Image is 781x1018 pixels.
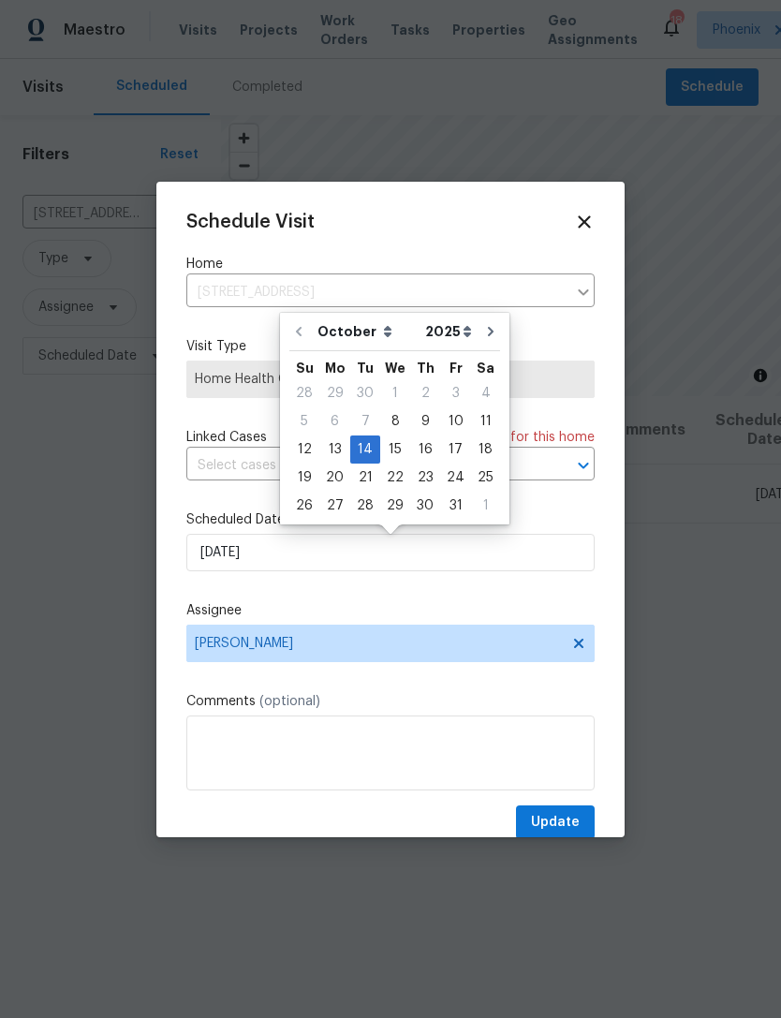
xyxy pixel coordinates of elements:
[319,435,350,464] div: Mon Oct 13 2025
[471,493,500,519] div: 1
[186,428,267,447] span: Linked Cases
[574,212,595,232] span: Close
[186,451,542,480] input: Select cases
[350,465,380,491] div: 21
[440,492,471,520] div: Fri Oct 31 2025
[440,436,471,463] div: 17
[380,492,410,520] div: Wed Oct 29 2025
[570,452,597,479] button: Open
[195,370,586,389] span: Home Health Checkup
[410,436,440,463] div: 16
[471,465,500,491] div: 25
[319,407,350,435] div: Mon Oct 06 2025
[289,493,319,519] div: 26
[440,408,471,435] div: 10
[186,601,595,620] label: Assignee
[471,435,500,464] div: Sat Oct 18 2025
[319,465,350,491] div: 20
[380,464,410,492] div: Wed Oct 22 2025
[350,464,380,492] div: Tue Oct 21 2025
[410,380,440,406] div: 2
[319,436,350,463] div: 13
[380,465,410,491] div: 22
[531,811,580,834] span: Update
[410,408,440,435] div: 9
[440,380,471,406] div: 3
[380,493,410,519] div: 29
[357,361,374,375] abbr: Tuesday
[296,361,314,375] abbr: Sunday
[410,407,440,435] div: Thu Oct 09 2025
[350,380,380,406] div: 30
[516,805,595,840] button: Update
[313,317,420,346] select: Month
[289,436,319,463] div: 12
[440,407,471,435] div: Fri Oct 10 2025
[380,407,410,435] div: Wed Oct 08 2025
[289,408,319,435] div: 5
[440,464,471,492] div: Fri Oct 24 2025
[186,213,315,231] span: Schedule Visit
[289,465,319,491] div: 19
[420,317,477,346] select: Year
[289,492,319,520] div: Sun Oct 26 2025
[186,337,595,356] label: Visit Type
[186,692,595,711] label: Comments
[471,492,500,520] div: Sat Nov 01 2025
[319,464,350,492] div: Mon Oct 20 2025
[440,493,471,519] div: 31
[477,361,494,375] abbr: Saturday
[410,465,440,491] div: 23
[477,313,505,350] button: Go to next month
[350,379,380,407] div: Tue Sep 30 2025
[319,493,350,519] div: 27
[289,464,319,492] div: Sun Oct 19 2025
[440,379,471,407] div: Fri Oct 03 2025
[325,361,346,375] abbr: Monday
[410,464,440,492] div: Thu Oct 23 2025
[449,361,463,375] abbr: Friday
[186,278,567,307] input: Enter in an address
[195,636,562,651] span: [PERSON_NAME]
[471,464,500,492] div: Sat Oct 25 2025
[471,407,500,435] div: Sat Oct 11 2025
[410,379,440,407] div: Thu Oct 02 2025
[289,380,319,406] div: 28
[350,408,380,435] div: 7
[289,407,319,435] div: Sun Oct 05 2025
[350,493,380,519] div: 28
[319,380,350,406] div: 29
[285,313,313,350] button: Go to previous month
[319,379,350,407] div: Mon Sep 29 2025
[471,436,500,463] div: 18
[380,380,410,406] div: 1
[380,408,410,435] div: 8
[289,435,319,464] div: Sun Oct 12 2025
[350,435,380,464] div: Tue Oct 14 2025
[186,510,595,529] label: Scheduled Date
[410,493,440,519] div: 30
[350,407,380,435] div: Tue Oct 07 2025
[319,492,350,520] div: Mon Oct 27 2025
[380,379,410,407] div: Wed Oct 01 2025
[471,380,500,406] div: 4
[319,408,350,435] div: 6
[350,436,380,463] div: 14
[440,435,471,464] div: Fri Oct 17 2025
[417,361,435,375] abbr: Thursday
[410,492,440,520] div: Thu Oct 30 2025
[410,435,440,464] div: Thu Oct 16 2025
[471,379,500,407] div: Sat Oct 04 2025
[259,695,320,708] span: (optional)
[471,408,500,435] div: 11
[380,435,410,464] div: Wed Oct 15 2025
[186,255,595,273] label: Home
[186,534,595,571] input: M/D/YYYY
[289,379,319,407] div: Sun Sep 28 2025
[440,465,471,491] div: 24
[350,492,380,520] div: Tue Oct 28 2025
[385,361,405,375] abbr: Wednesday
[380,436,410,463] div: 15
